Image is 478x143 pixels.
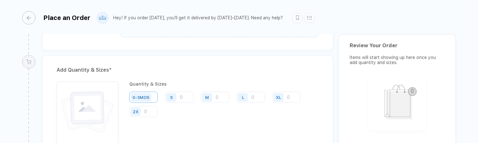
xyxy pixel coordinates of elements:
div: Quantity & Sizes [129,81,319,87]
img: shopping_bag.png [371,81,423,127]
div: 0-3MOS [132,95,150,100]
div: XL [276,95,281,100]
div: Review Your Order [350,42,444,49]
div: 2X [133,109,138,114]
img: user profile [97,12,108,23]
div: Items will start showing up here once you add quantity and sizes. [350,55,444,65]
div: Add Quantity & Sizes [57,65,319,75]
div: S [170,95,173,100]
div: Place an Order [43,14,90,22]
div: L [242,95,244,100]
div: Hey! If you order [DATE], you'll get it delivered by [DATE]–[DATE]. Need any help? [113,15,283,21]
img: image_error.svg [60,85,115,140]
div: M [205,95,209,100]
